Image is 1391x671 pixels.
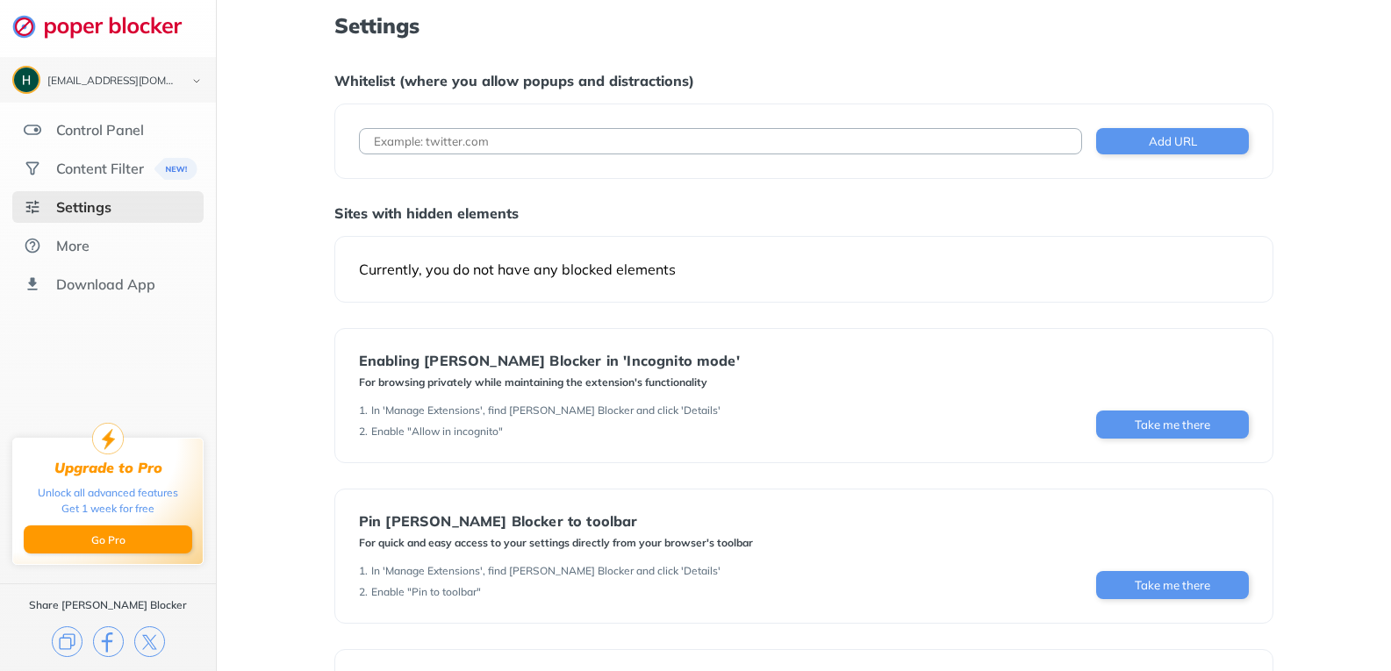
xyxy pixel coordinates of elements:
div: For quick and easy access to your settings directly from your browser's toolbar [359,536,753,550]
div: 1 . [359,564,368,578]
input: Example: twitter.com [359,128,1082,154]
div: Unlock all advanced features [38,485,178,501]
div: Share [PERSON_NAME] Blocker [29,598,187,612]
div: Content Filter [56,160,144,177]
div: Settings [56,198,111,216]
img: menuBanner.svg [154,158,197,180]
div: 2 . [359,585,368,599]
div: Download App [56,275,155,293]
img: copy.svg [52,626,82,657]
div: waltershuddon@gmail.com [47,75,177,88]
img: download-app.svg [24,275,41,293]
img: logo-webpage.svg [12,14,201,39]
img: social.svg [24,160,41,177]
div: For browsing privately while maintaining the extension's functionality [359,375,740,389]
div: More [56,237,90,254]
div: Enable "Allow in incognito" [371,425,503,439]
div: Enabling [PERSON_NAME] Blocker in 'Incognito mode' [359,353,740,368]
div: Get 1 week for free [61,501,154,517]
img: ACg8ocLX9QcvoSDXeXJUsFJQBWtcrzgVIQwlXyCnmO2wj840RbzcsQ=s96-c [14,68,39,92]
div: Pin [PERSON_NAME] Blocker to toolbar [359,513,753,529]
div: 2 . [359,425,368,439]
div: 1 . [359,403,368,418]
img: chevron-bottom-black.svg [186,72,207,90]
h1: Settings [334,14,1273,37]
div: In 'Manage Extensions', find [PERSON_NAME] Blocker and click 'Details' [371,564,721,578]
div: Enable "Pin to toolbar" [371,585,481,599]
div: Currently, you do not have any blocked elements [359,261,1249,278]
img: settings-selected.svg [24,198,41,216]
div: Control Panel [56,121,144,139]
button: Go Pro [24,525,192,553]
img: facebook.svg [93,626,124,657]
button: Add URL [1096,128,1249,154]
img: upgrade-to-pro.svg [92,423,124,454]
div: Whitelist (where you allow popups and distractions) [334,72,1273,89]
img: about.svg [24,237,41,254]
img: x.svg [134,626,165,657]
button: Take me there [1096,571,1249,599]
div: Sites with hidden elements [334,204,1273,222]
button: Take me there [1096,410,1249,439]
div: In 'Manage Extensions', find [PERSON_NAME] Blocker and click 'Details' [371,403,721,418]
img: features.svg [24,121,41,139]
div: Upgrade to Pro [54,460,162,476]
